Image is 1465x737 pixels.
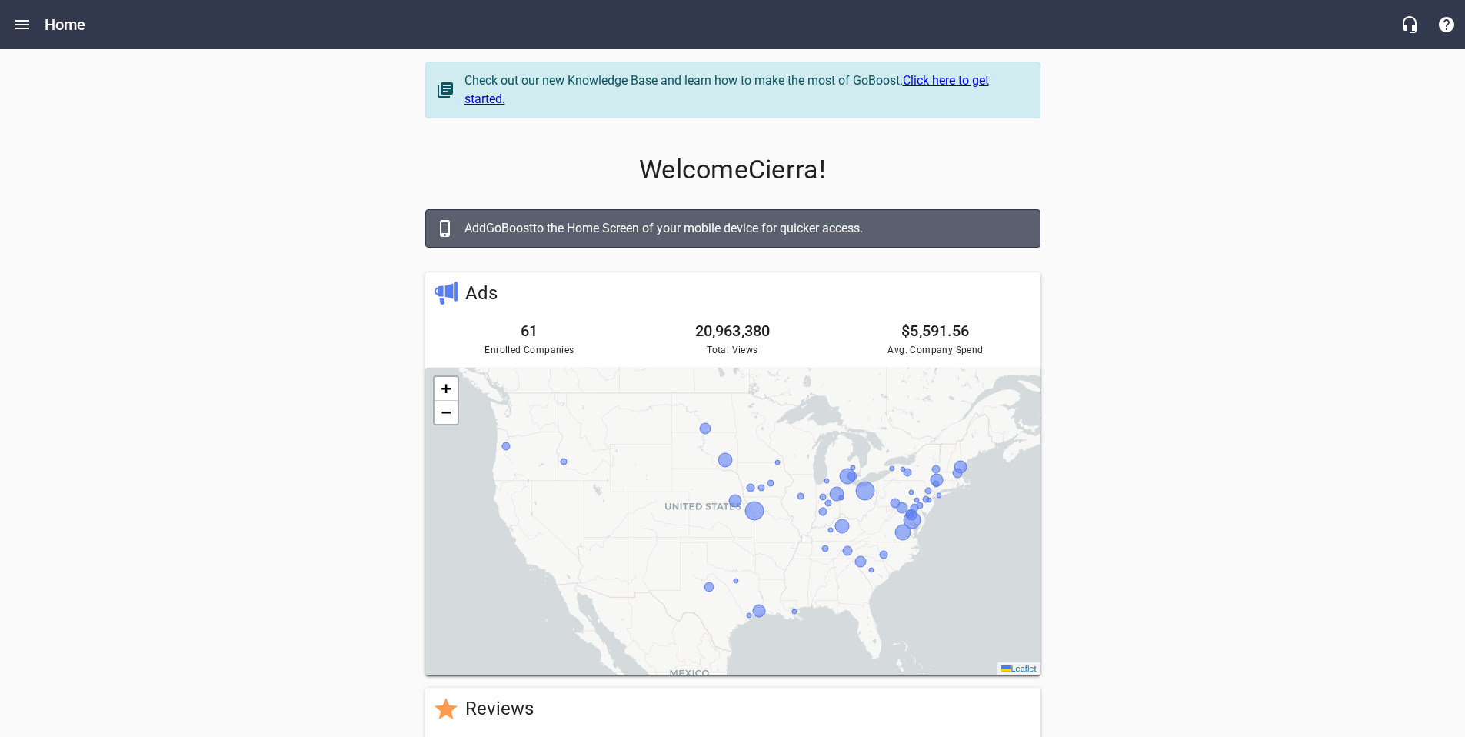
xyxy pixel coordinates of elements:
[435,377,458,401] a: Zoom in
[465,698,534,719] a: Reviews
[840,343,1030,358] span: Avg. Company Spend
[4,6,41,43] button: Open drawer
[1428,6,1465,43] button: Support Portal
[441,379,451,398] span: +
[435,343,625,358] span: Enrolled Companies
[840,318,1030,343] h6: $5,591.56
[435,401,458,424] a: Zoom out
[464,72,1024,108] div: Check out our new Knowledge Base and learn how to make the most of GoBoost.
[45,12,86,37] h6: Home
[464,219,1024,238] div: Add GoBoost to the Home Screen of your mobile device for quicker access.
[425,155,1040,185] p: Welcome Cierra !
[465,282,498,304] a: Ads
[637,318,827,343] h6: 20,963,380
[1391,6,1428,43] button: Live Chat
[435,318,625,343] h6: 61
[637,343,827,358] span: Total Views
[425,209,1040,248] a: AddGoBoostto the Home Screen of your mobile device for quicker access.
[1001,664,1036,673] a: Leaflet
[441,402,451,422] span: −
